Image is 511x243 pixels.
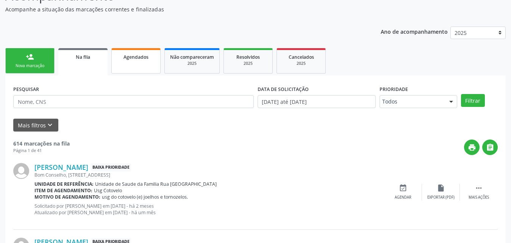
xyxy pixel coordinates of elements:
div: 2025 [282,61,320,66]
button: Filtrar [461,94,485,107]
input: Selecione um intervalo [258,95,376,108]
div: Nova marcação [11,63,49,69]
span: Todos [382,98,442,105]
div: Agendar [395,195,411,200]
b: Unidade de referência: [34,181,94,187]
i:  [486,143,494,152]
span: Unidade de Saude da Familia Rua [GEOGRAPHIC_DATA] [95,181,217,187]
div: Bom Conselho, [STREET_ADDRESS] [34,172,384,178]
label: Prioridade [380,83,408,95]
strong: 614 marcações na fila [13,140,70,147]
div: Mais ações [469,195,489,200]
span: Agendados [123,54,148,60]
button:  [482,140,498,155]
button: print [464,140,480,155]
p: Solicitado por [PERSON_NAME] em [DATE] - há 2 meses Atualizado por [PERSON_NAME] em [DATE] - há u... [34,203,384,216]
div: 2025 [170,61,214,66]
span: usg do cotovelo (e) joelhos e tornozelos. [102,194,188,200]
span: Baixa Prioridade [91,163,131,171]
span: Resolvidos [236,54,260,60]
a: [PERSON_NAME] [34,163,88,171]
i: insert_drive_file [437,184,445,192]
i:  [475,184,483,192]
p: Ano de acompanhamento [381,27,448,36]
b: Motivo de agendamento: [34,194,100,200]
i: event_available [399,184,407,192]
button: Mais filtroskeyboard_arrow_down [13,119,58,132]
div: Exportar (PDF) [427,195,455,200]
b: Item de agendamento: [34,187,92,194]
label: PESQUISAR [13,83,39,95]
img: img [13,163,29,179]
div: Página 1 de 41 [13,147,70,154]
span: Na fila [76,54,90,60]
i: keyboard_arrow_down [46,121,54,129]
input: Nome, CNS [13,95,254,108]
span: Usg Cotovelo [94,187,122,194]
p: Acompanhe a situação das marcações correntes e finalizadas [5,5,356,13]
span: Cancelados [289,54,314,60]
label: DATA DE SOLICITAÇÃO [258,83,309,95]
div: person_add [26,53,34,61]
span: Não compareceram [170,54,214,60]
i: print [468,143,476,152]
div: 2025 [229,61,267,66]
